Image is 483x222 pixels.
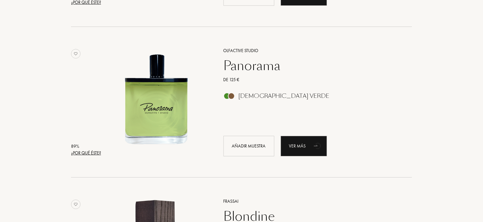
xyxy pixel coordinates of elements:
[219,47,403,54] a: Olfactive Studio
[224,136,274,156] div: Añadir muestra
[71,200,80,209] img: no_like_p.png
[281,136,327,156] div: Ver más
[219,198,403,205] a: Frassai
[71,49,80,58] img: no_like_p.png
[219,94,403,101] a: [DEMOGRAPHIC_DATA] Verde
[239,93,330,99] div: [DEMOGRAPHIC_DATA] Verde
[71,150,101,156] div: ¿Por qué éste?
[219,58,403,73] a: Panorama
[104,46,209,152] img: Panorama Olfactive Studio
[281,136,327,156] a: Ver másanimation
[104,39,214,164] a: Panorama Olfactive Studio
[312,139,324,152] div: animation
[219,76,403,83] a: De 125 €
[71,143,101,150] div: 89 %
